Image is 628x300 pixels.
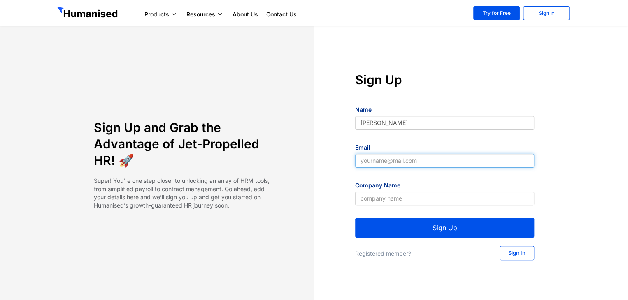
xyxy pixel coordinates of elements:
p: Super! You’re one step closer to unlocking an array of HRM tools, from simplified payroll to cont... [94,177,273,210]
a: Sign In [500,246,534,260]
a: Sign In [523,6,570,20]
input: Your Name [355,116,534,130]
h4: Sign Up and Grab the Advantage of Jet-Propelled HR! 🚀 [94,119,273,168]
label: Company Name [355,181,400,189]
label: Email [355,143,370,152]
h4: Sign Up [355,72,534,88]
p: Registered member? [355,249,481,258]
a: Contact Us [262,9,301,19]
a: Resources [182,9,228,19]
span: Sign In [508,250,526,256]
img: GetHumanised Logo [57,7,119,20]
label: Name [355,106,372,114]
button: Sign Up [355,218,534,238]
input: yourname@mail.com [355,154,534,168]
a: About Us [228,9,262,19]
a: Try for Free [473,6,520,20]
a: Products [140,9,182,19]
input: company name [355,192,534,205]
